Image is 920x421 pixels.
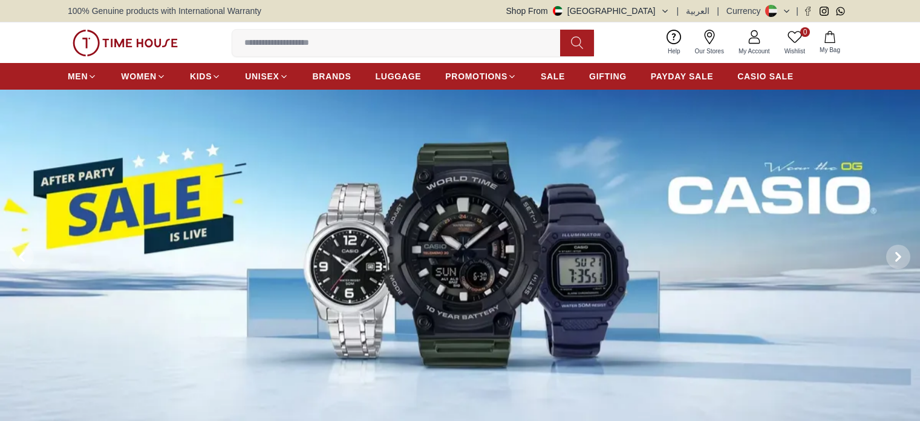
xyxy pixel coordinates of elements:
a: GIFTING [589,65,627,87]
span: LUGGAGE [376,70,422,82]
a: Facebook [803,7,812,16]
span: UNISEX [245,70,279,82]
a: CASIO SALE [737,65,794,87]
a: UNISEX [245,65,288,87]
span: GIFTING [589,70,627,82]
img: ... [73,30,178,56]
span: BRANDS [313,70,351,82]
span: Our Stores [690,47,729,56]
span: | [796,5,798,17]
a: LUGGAGE [376,65,422,87]
a: PAYDAY SALE [651,65,713,87]
span: PROMOTIONS [445,70,507,82]
a: Help [661,27,688,58]
a: WOMEN [121,65,166,87]
span: | [677,5,679,17]
span: Wishlist [780,47,810,56]
span: My Account [734,47,775,56]
button: Shop From[GEOGRAPHIC_DATA] [506,5,670,17]
span: SALE [541,70,565,82]
a: MEN [68,65,97,87]
a: PROMOTIONS [445,65,517,87]
img: United Arab Emirates [553,6,563,16]
a: BRANDS [313,65,351,87]
a: SALE [541,65,565,87]
span: KIDS [190,70,212,82]
span: MEN [68,70,88,82]
a: Instagram [820,7,829,16]
span: CASIO SALE [737,70,794,82]
span: Help [663,47,685,56]
button: My Bag [812,28,847,57]
span: PAYDAY SALE [651,70,713,82]
span: 0 [800,27,810,37]
a: 0Wishlist [777,27,812,58]
span: | [717,5,719,17]
a: KIDS [190,65,221,87]
button: العربية [686,5,710,17]
a: Our Stores [688,27,731,58]
a: Whatsapp [836,7,845,16]
span: WOMEN [121,70,157,82]
span: 100% Genuine products with International Warranty [68,5,261,17]
span: My Bag [815,45,845,55]
div: Currency [726,5,766,17]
